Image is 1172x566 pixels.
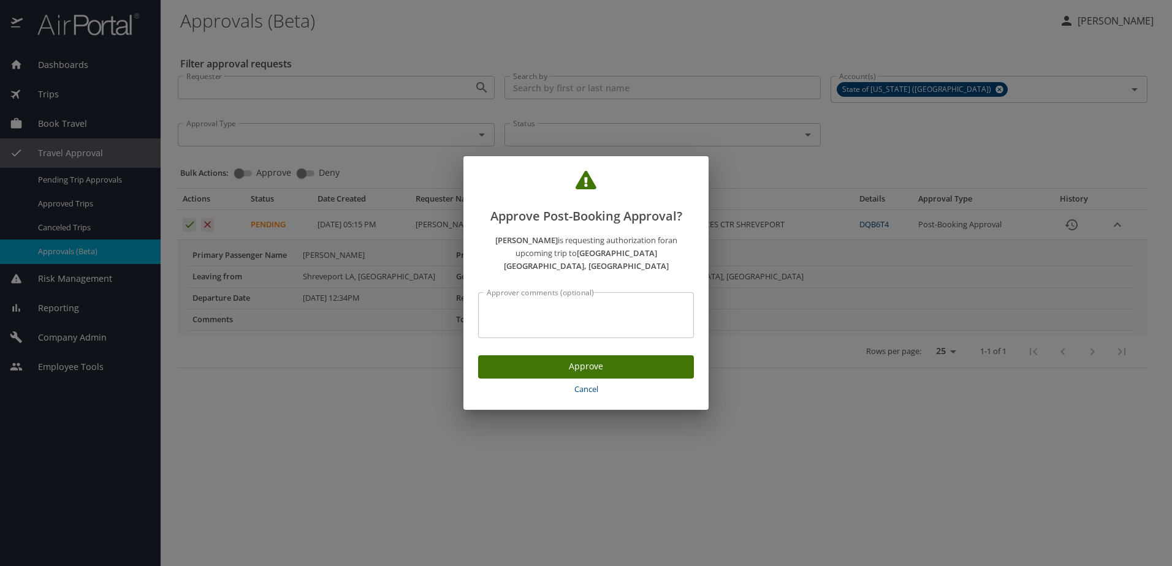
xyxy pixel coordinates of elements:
button: Approve [478,355,694,379]
strong: [GEOGRAPHIC_DATA] [GEOGRAPHIC_DATA], [GEOGRAPHIC_DATA] [504,247,669,271]
button: Cancel [478,379,694,400]
span: Approve [488,359,684,374]
strong: [PERSON_NAME] [495,235,558,246]
span: Cancel [483,382,689,396]
p: is requesting authorization for an upcoming trip to [478,234,694,272]
h2: Approve Post-Booking Approval? [478,171,694,226]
